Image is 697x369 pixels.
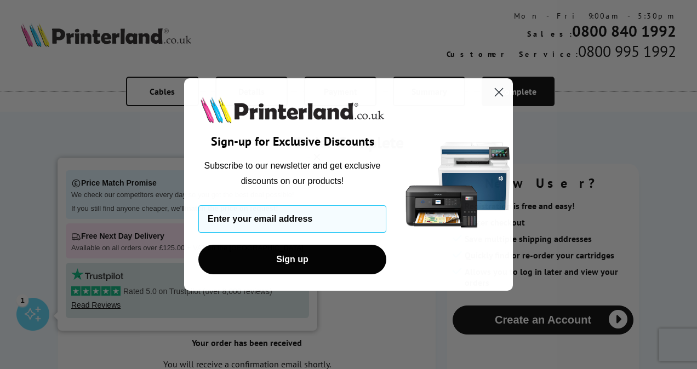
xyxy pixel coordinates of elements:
[198,245,386,274] button: Sign up
[211,134,374,149] span: Sign-up for Exclusive Discounts
[204,161,381,186] span: Subscribe to our newsletter and get exclusive discounts on our products!
[489,83,509,102] button: Close dialog
[198,205,386,233] input: Enter your email address
[198,95,386,125] img: Printerland.co.uk
[403,78,513,291] img: 5290a21f-4df8-4860-95f4-ea1e8d0e8904.png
